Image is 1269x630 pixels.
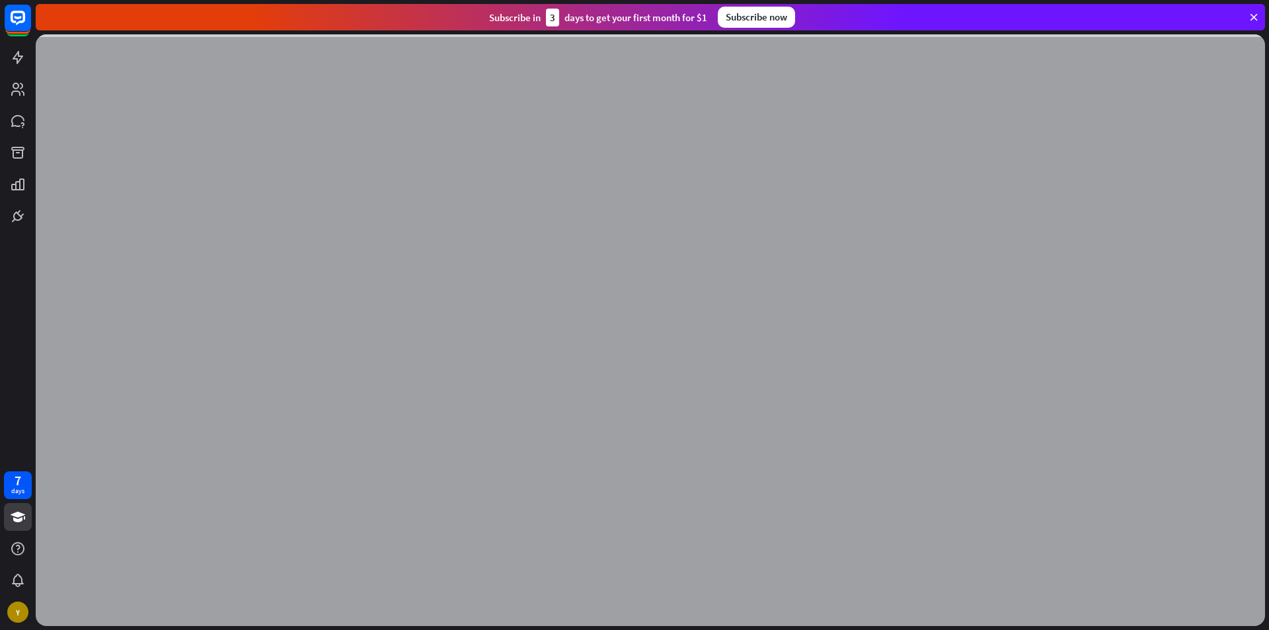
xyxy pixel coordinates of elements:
[718,7,795,28] div: Subscribe now
[546,9,559,26] div: 3
[7,602,28,623] div: Y
[489,9,707,26] div: Subscribe in days to get your first month for $1
[4,471,32,499] a: 7 days
[11,487,24,496] div: days
[15,475,21,487] div: 7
